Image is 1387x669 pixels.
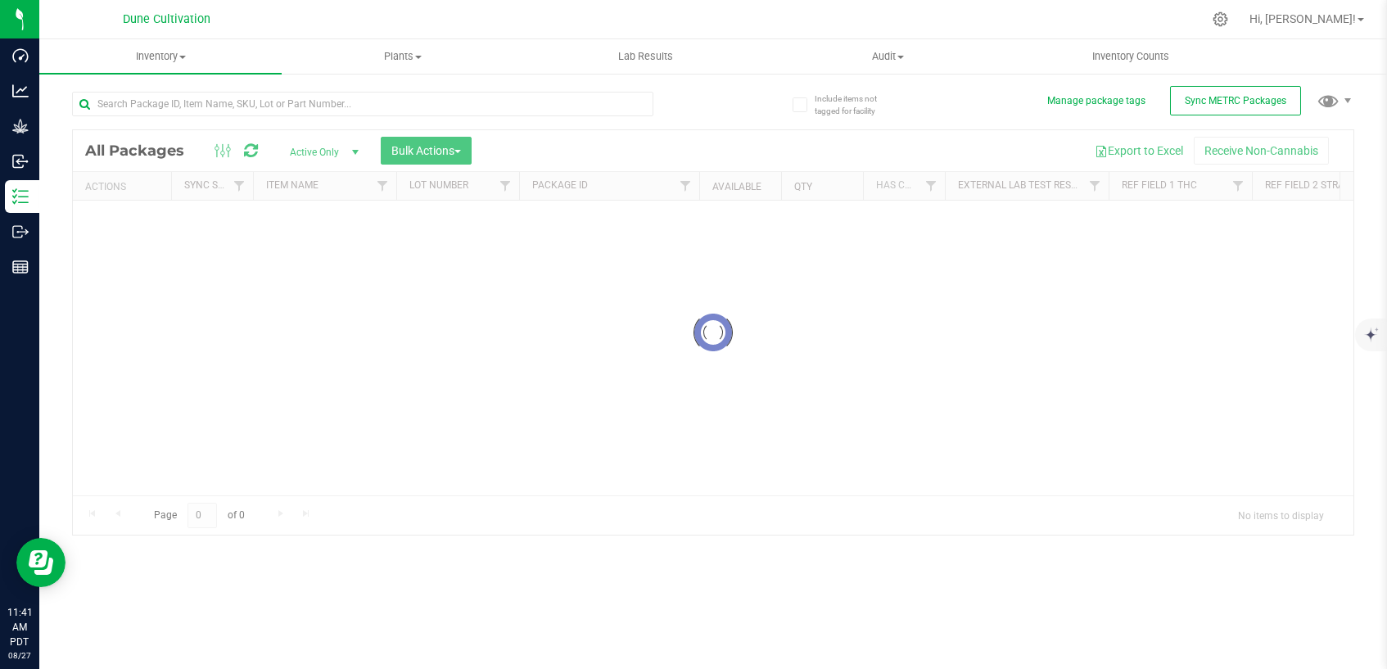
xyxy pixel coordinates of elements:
[815,93,897,117] span: Include items not tagged for facility
[72,92,653,116] input: Search Package ID, Item Name, SKU, Lot or Part Number...
[1185,95,1286,106] span: Sync METRC Packages
[525,39,767,74] a: Lab Results
[1047,94,1145,108] button: Manage package tags
[12,188,29,205] inline-svg: Inventory
[282,39,524,74] a: Plants
[7,605,32,649] p: 11:41 AM PDT
[1010,39,1252,74] a: Inventory Counts
[12,259,29,275] inline-svg: Reports
[124,12,211,26] span: Dune Cultivation
[7,649,32,662] p: 08/27
[1170,86,1301,115] button: Sync METRC Packages
[1210,11,1231,27] div: Manage settings
[12,83,29,99] inline-svg: Analytics
[768,49,1009,64] span: Audit
[12,118,29,134] inline-svg: Grow
[1070,49,1191,64] span: Inventory Counts
[12,47,29,64] inline-svg: Dashboard
[282,49,523,64] span: Plants
[12,224,29,240] inline-svg: Outbound
[596,49,695,64] span: Lab Results
[16,538,66,587] iframe: Resource center
[1249,12,1356,25] span: Hi, [PERSON_NAME]!
[12,153,29,170] inline-svg: Inbound
[39,49,282,64] span: Inventory
[39,39,282,74] a: Inventory
[767,39,1010,74] a: Audit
